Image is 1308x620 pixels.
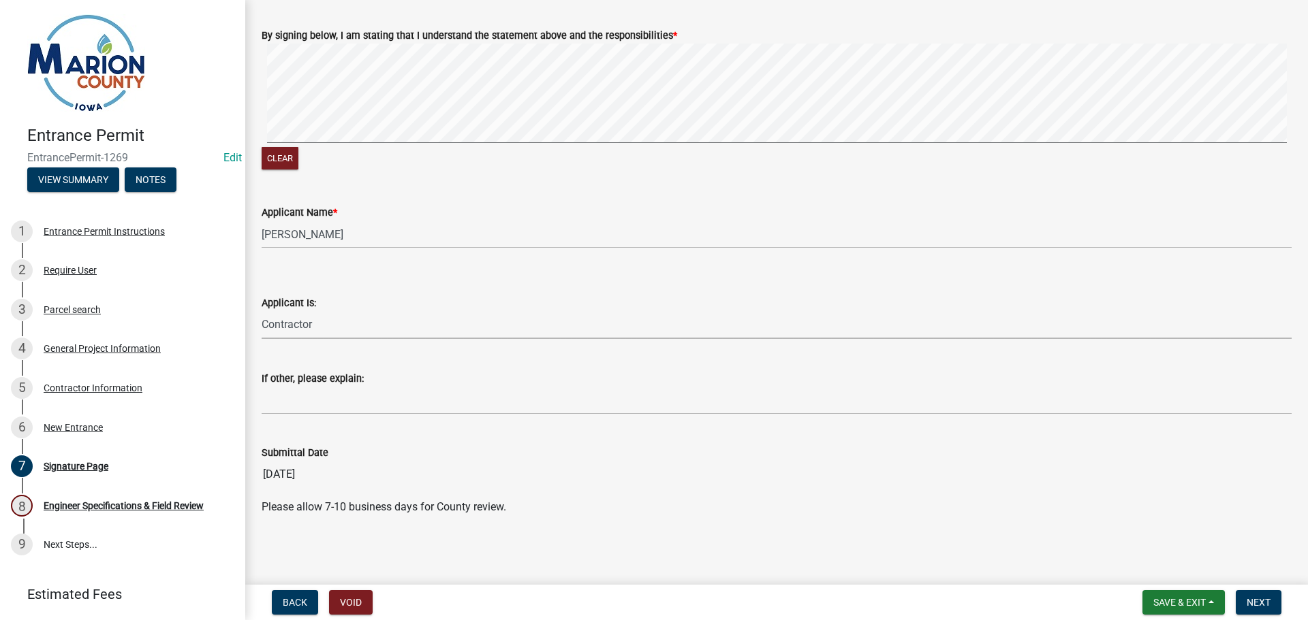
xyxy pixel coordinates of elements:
[27,175,119,186] wm-modal-confirm: Summary
[125,167,176,192] button: Notes
[272,590,318,615] button: Back
[44,461,108,471] div: Signature Page
[44,423,103,432] div: New Entrance
[262,31,677,41] label: By signing below, I am stating that I understand the statement above and the responsibilities
[44,305,101,314] div: Parcel search
[27,151,218,164] span: EntrancePermit-1269
[27,126,234,146] h4: Entrance Permit
[44,501,204,510] div: Engineer Specifications & Field Review
[11,259,33,281] div: 2
[11,221,33,242] div: 1
[11,581,223,608] a: Estimated Fees
[44,383,142,393] div: Contractor Information
[11,299,33,321] div: 3
[262,499,1292,515] p: Please allow 7-10 business days for County review.
[44,227,165,236] div: Entrance Permit Instructions
[11,338,33,359] div: 4
[44,265,97,275] div: Require User
[44,344,161,353] div: General Project Information
[283,597,307,608] span: Back
[329,590,373,615] button: Void
[262,374,364,384] label: If other, please explain:
[11,455,33,477] div: 7
[11,495,33,517] div: 8
[262,147,298,169] button: Clear
[27,14,145,112] img: Marion County, Iowa
[27,167,119,192] button: View Summary
[11,534,33,555] div: 9
[1142,590,1225,615] button: Save & Exit
[1153,597,1206,608] span: Save & Exit
[223,151,242,164] wm-modal-confirm: Edit Application Number
[125,175,176,186] wm-modal-confirm: Notes
[223,151,242,164] a: Edit
[1236,590,1281,615] button: Next
[262,299,316,308] label: Applicant Is:
[1247,597,1271,608] span: Next
[262,208,337,218] label: Applicant Name
[11,377,33,399] div: 5
[11,417,33,438] div: 6
[262,448,328,458] label: Submittal Date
